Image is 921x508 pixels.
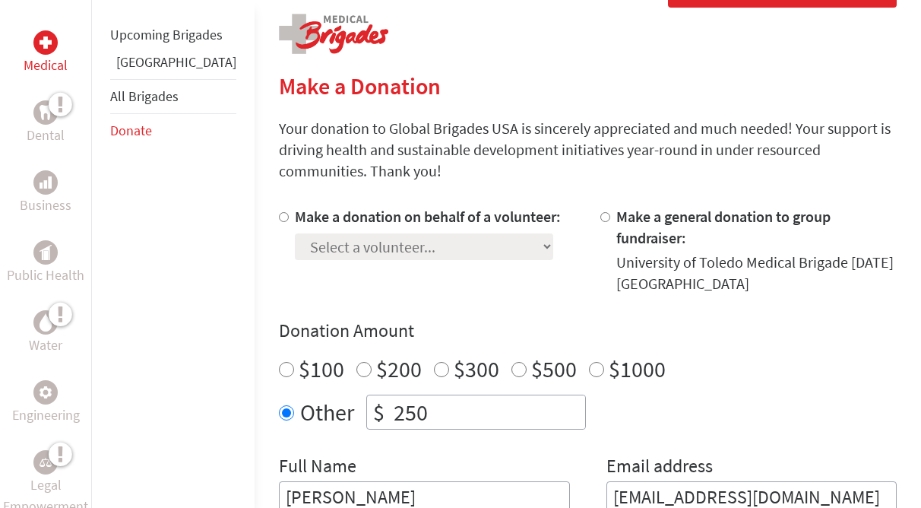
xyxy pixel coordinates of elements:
[279,14,388,54] img: logo-medical.png
[33,380,58,405] div: Engineering
[110,26,223,43] a: Upcoming Brigades
[110,122,152,139] a: Donate
[27,100,65,146] a: DentalDental
[29,335,62,356] p: Water
[33,170,58,195] div: Business
[24,55,68,76] p: Medical
[33,310,58,335] div: Water
[300,395,354,430] label: Other
[279,72,897,100] h2: Make a Donation
[110,52,236,79] li: Guatemala
[12,405,80,426] p: Engineering
[40,37,52,49] img: Medical
[110,114,236,148] li: Donate
[454,354,499,383] label: $300
[367,395,391,429] div: $
[24,30,68,76] a: MedicalMedical
[7,240,84,286] a: Public HealthPublic Health
[606,454,713,481] label: Email address
[110,18,236,52] li: Upcoming Brigades
[616,207,831,247] label: Make a general donation to group fundraiser:
[299,354,344,383] label: $100
[295,207,561,226] label: Make a donation on behalf of a volunteer:
[29,310,62,356] a: WaterWater
[110,87,179,105] a: All Brigades
[616,252,897,294] div: University of Toledo Medical Brigade [DATE] [GEOGRAPHIC_DATA]
[279,118,897,182] p: Your donation to Global Brigades USA is sincerely appreciated and much needed! Your support is dr...
[279,319,897,343] h4: Donation Amount
[27,125,65,146] p: Dental
[110,79,236,114] li: All Brigades
[33,100,58,125] div: Dental
[531,354,577,383] label: $500
[391,395,585,429] input: Enter Amount
[33,450,58,475] div: Legal Empowerment
[40,105,52,119] img: Dental
[376,354,422,383] label: $200
[40,176,52,189] img: Business
[279,454,356,481] label: Full Name
[33,30,58,55] div: Medical
[40,386,52,398] img: Engineering
[12,380,80,426] a: EngineeringEngineering
[40,313,52,331] img: Water
[116,53,236,71] a: [GEOGRAPHIC_DATA]
[20,170,71,216] a: BusinessBusiness
[7,265,84,286] p: Public Health
[20,195,71,216] p: Business
[33,240,58,265] div: Public Health
[40,458,52,467] img: Legal Empowerment
[609,354,666,383] label: $1000
[40,245,52,260] img: Public Health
